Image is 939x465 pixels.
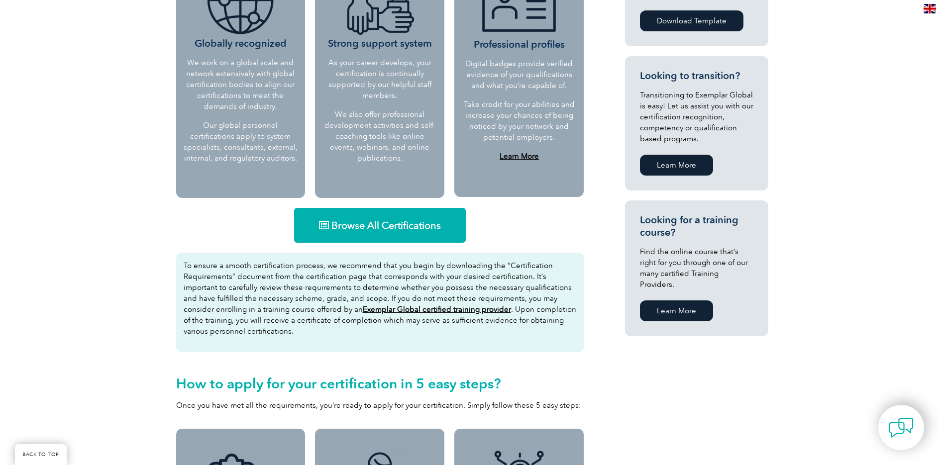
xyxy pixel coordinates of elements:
[640,70,753,82] h3: Looking to transition?
[184,120,298,164] p: Our global personnel certifications apply to system specialists, consultants, external, internal,...
[15,444,67,465] a: BACK TO TOP
[640,10,743,31] a: Download Template
[500,152,539,161] a: Learn More
[294,208,466,243] a: Browse All Certifications
[184,260,577,337] p: To ensure a smooth certification process, we recommend that you begin by downloading the “Certifi...
[640,246,753,290] p: Find the online course that’s right for you through one of our many certified Training Providers.
[889,415,914,440] img: contact-chat.png
[640,300,713,321] a: Learn More
[640,155,713,176] a: Learn More
[322,57,437,101] p: As your career develops, your certification is continually supported by our helpful staff members.
[924,4,936,13] img: en
[322,109,437,164] p: We also offer professional development activities and self-coaching tools like online events, web...
[176,400,584,411] p: Once you have met all the requirements, you’re ready to apply for your certification. Simply foll...
[363,305,511,314] a: Exemplar Global certified training provider
[331,220,441,230] span: Browse All Certifications
[184,57,298,112] p: We work on a global scale and network extensively with global certification bodies to align our c...
[640,90,753,144] p: Transitioning to Exemplar Global is easy! Let us assist you with our certification recognition, c...
[463,58,575,91] p: Digital badges provide verified evidence of your qualifications and what you’re capable of.
[176,375,584,391] h2: How to apply for your certification in 5 easy steps?
[640,214,753,239] h3: Looking for a training course?
[463,99,575,143] p: Take credit for your abilities and increase your chances of being noticed by your network and pot...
